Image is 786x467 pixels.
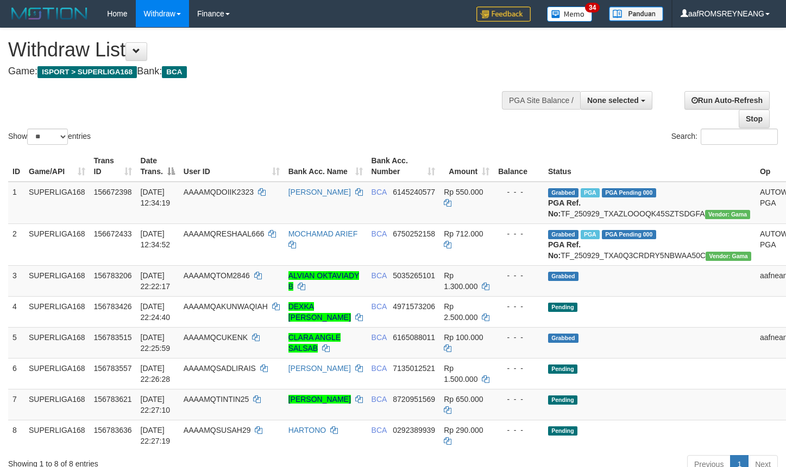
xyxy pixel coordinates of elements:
td: SUPERLIGA168 [24,389,90,420]
th: Bank Acc. Number: activate to sort column ascending [367,151,440,182]
b: PGA Ref. No: [548,240,581,260]
span: AAAAMQTOM2846 [184,271,250,280]
span: BCA [372,229,387,238]
td: 7 [8,389,24,420]
span: BCA [162,66,186,78]
span: Grabbed [548,272,579,281]
span: Rp 550.000 [444,188,483,196]
h1: Withdraw List [8,39,513,61]
td: 8 [8,420,24,451]
th: ID [8,151,24,182]
span: AAAAMQSADLIRAIS [184,364,256,373]
span: Rp 1.500.000 [444,364,477,383]
div: - - - [498,187,539,197]
a: [PERSON_NAME] [288,364,351,373]
span: [DATE] 12:34:19 [141,188,171,207]
th: Status [544,151,756,182]
span: 156783636 [94,426,132,434]
span: Rp 290.000 [444,426,483,434]
th: Trans ID: activate to sort column ascending [90,151,136,182]
span: Rp 650.000 [444,395,483,404]
span: Vendor URL: https://trx31.1velocity.biz [706,252,751,261]
span: Vendor URL: https://trx31.1velocity.biz [705,210,751,219]
span: BCA [372,271,387,280]
span: AAAAMQRESHAAL666 [184,229,265,238]
a: Run Auto-Refresh [684,91,770,110]
a: [PERSON_NAME] [288,188,351,196]
span: BCA [372,188,387,196]
a: ALVIAN OKTAVIADY B [288,271,360,291]
td: TF_250929_TXA0Q3CRDRY5NBWAA50C [544,223,756,265]
span: AAAAMQSUSAH29 [184,426,251,434]
a: HARTONO [288,426,326,434]
span: [DATE] 22:27:19 [141,426,171,445]
span: Copy 7135012521 to clipboard [393,364,435,373]
th: Game/API: activate to sort column ascending [24,151,90,182]
span: BCA [372,364,387,373]
select: Showentries [27,129,68,145]
td: SUPERLIGA168 [24,420,90,451]
span: BCA [372,302,387,311]
div: - - - [498,394,539,405]
button: None selected [580,91,652,110]
label: Show entries [8,129,91,145]
span: 156672433 [94,229,132,238]
span: Rp 1.300.000 [444,271,477,291]
td: TF_250929_TXAZLOOOQK45SZTSDGFA [544,182,756,224]
span: Pending [548,364,577,374]
span: Grabbed [548,334,579,343]
td: 3 [8,265,24,296]
span: 156783426 [94,302,132,311]
span: PGA Pending [602,188,656,197]
td: 6 [8,358,24,389]
span: [DATE] 22:26:28 [141,364,171,383]
td: SUPERLIGA168 [24,223,90,265]
td: SUPERLIGA168 [24,296,90,327]
span: Grabbed [548,230,579,239]
td: 4 [8,296,24,327]
span: Copy 8720951569 to clipboard [393,395,435,404]
img: Button%20Memo.svg [547,7,593,22]
td: SUPERLIGA168 [24,182,90,224]
div: PGA Site Balance / [502,91,580,110]
a: CLARA ANGLE SALSAB [288,333,341,353]
a: [PERSON_NAME] [288,395,351,404]
div: - - - [498,425,539,436]
span: 34 [585,3,600,12]
span: Copy 6165088011 to clipboard [393,333,435,342]
span: BCA [372,426,387,434]
div: - - - [498,332,539,343]
span: [DATE] 22:22:17 [141,271,171,291]
span: Marked by aafsoycanthlai [581,188,600,197]
div: - - - [498,228,539,239]
span: AAAAMQAKUNWAQIAH [184,302,268,311]
span: Copy 0292389939 to clipboard [393,426,435,434]
span: 156783557 [94,364,132,373]
span: BCA [372,333,387,342]
b: PGA Ref. No: [548,199,581,218]
span: [DATE] 22:25:59 [141,333,171,353]
a: Stop [739,110,770,128]
span: Copy 6145240577 to clipboard [393,188,435,196]
span: PGA Pending [602,230,656,239]
td: SUPERLIGA168 [24,265,90,296]
td: SUPERLIGA168 [24,358,90,389]
span: Grabbed [548,188,579,197]
span: 156783206 [94,271,132,280]
label: Search: [671,129,778,145]
img: MOTION_logo.png [8,5,91,22]
div: - - - [498,301,539,312]
a: MOCHAMAD ARIEF [288,229,358,238]
span: AAAAMQTINTIN25 [184,395,249,404]
th: Amount: activate to sort column ascending [439,151,494,182]
span: 156783515 [94,333,132,342]
span: Copy 4971573206 to clipboard [393,302,435,311]
span: Copy 5035265101 to clipboard [393,271,435,280]
input: Search: [701,129,778,145]
span: Marked by aafsoycanthlai [581,230,600,239]
span: Rp 2.500.000 [444,302,477,322]
td: 2 [8,223,24,265]
span: ISPORT > SUPERLIGA168 [37,66,137,78]
a: DEXKA [PERSON_NAME] [288,302,351,322]
th: User ID: activate to sort column ascending [179,151,284,182]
